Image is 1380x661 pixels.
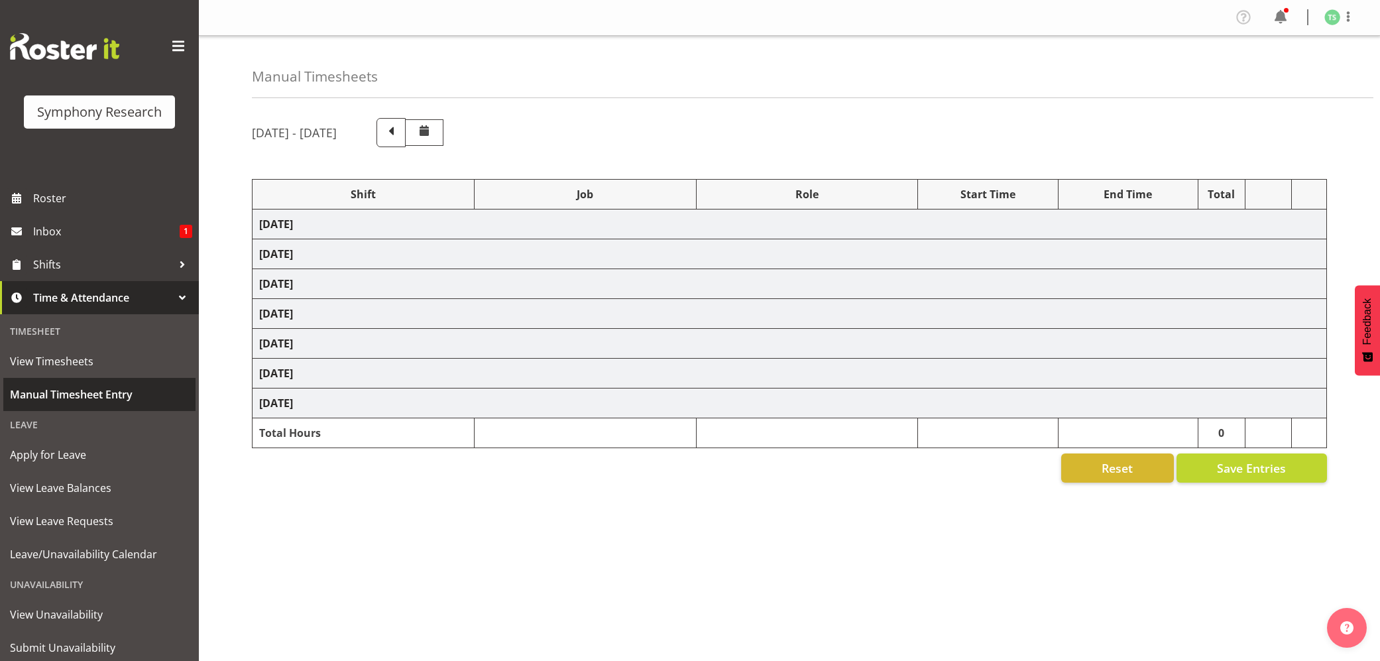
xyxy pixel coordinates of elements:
div: Timesheet [3,318,196,345]
a: View Unavailability [3,598,196,631]
span: View Leave Balances [10,478,189,498]
a: View Leave Requests [3,505,196,538]
td: [DATE] [253,299,1327,329]
td: [DATE] [253,329,1327,359]
span: View Timesheets [10,351,189,371]
img: Rosterit website logo [10,33,119,60]
span: Save Entries [1217,459,1286,477]
div: Leave [3,411,196,438]
span: Feedback [1361,298,1373,345]
span: Time & Attendance [33,288,172,308]
td: [DATE] [253,269,1327,299]
td: [DATE] [253,239,1327,269]
div: Total [1205,186,1237,202]
a: Leave/Unavailability Calendar [3,538,196,571]
div: Shift [259,186,467,202]
span: View Unavailability [10,605,189,625]
td: [DATE] [253,389,1327,418]
span: Reset [1102,459,1133,477]
td: 0 [1198,418,1245,448]
span: Submit Unavailability [10,638,189,658]
a: View Timesheets [3,345,196,378]
td: Total Hours [253,418,475,448]
span: 1 [180,225,192,238]
div: Role [703,186,911,202]
span: View Leave Requests [10,511,189,531]
td: [DATE] [253,359,1327,389]
button: Save Entries [1177,453,1327,483]
a: Apply for Leave [3,438,196,471]
span: Apply for Leave [10,445,189,465]
div: Start Time [925,186,1051,202]
button: Reset [1061,453,1174,483]
div: Unavailability [3,571,196,598]
span: Leave/Unavailability Calendar [10,544,189,564]
span: Roster [33,188,192,208]
img: help-xxl-2.png [1340,621,1353,634]
span: Inbox [33,221,180,241]
div: Symphony Research [37,102,162,122]
img: tanya-stebbing1954.jpg [1324,9,1340,25]
div: End Time [1065,186,1191,202]
h4: Manual Timesheets [252,69,378,84]
button: Feedback - Show survey [1355,285,1380,375]
span: Shifts [33,255,172,274]
h5: [DATE] - [DATE] [252,125,337,140]
span: Manual Timesheet Entry [10,385,189,404]
a: Manual Timesheet Entry [3,378,196,411]
td: [DATE] [253,210,1327,239]
a: View Leave Balances [3,471,196,505]
div: Job [481,186,689,202]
